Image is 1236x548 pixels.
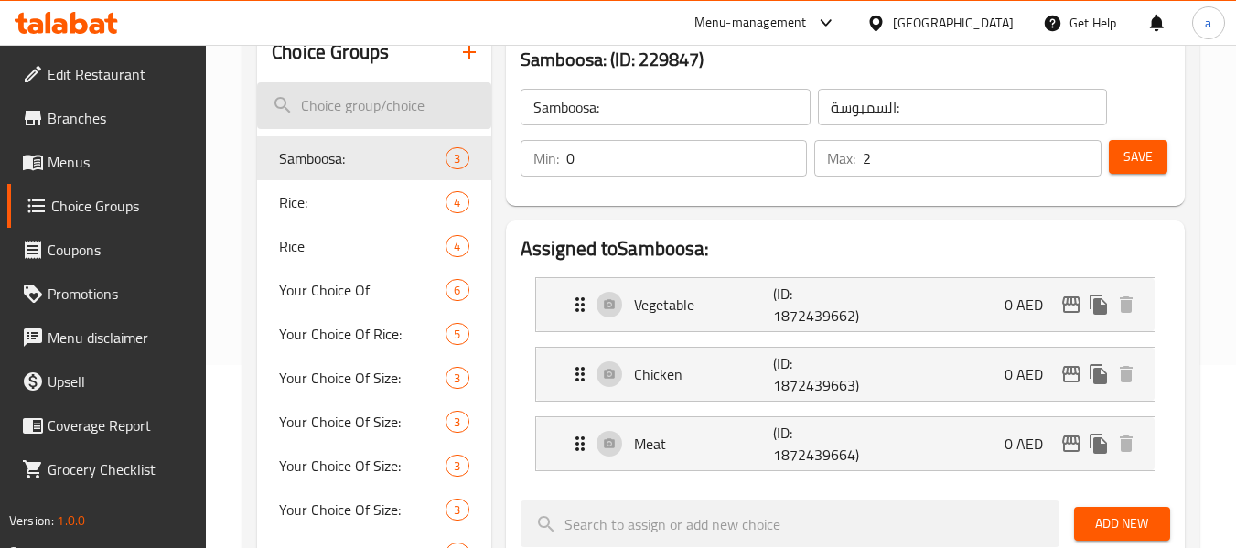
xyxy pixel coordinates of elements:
[446,457,468,475] span: 3
[773,422,866,466] p: (ID: 1872439664)
[446,323,468,345] div: Choices
[1058,291,1085,318] button: edit
[827,147,855,169] p: Max:
[1005,294,1058,316] p: 0 AED
[1058,430,1085,457] button: edit
[446,191,468,213] div: Choices
[257,444,490,488] div: Your Choice Of Size:3
[1112,291,1140,318] button: delete
[279,147,446,169] span: Samboosa:
[279,411,446,433] span: Your Choice Of Size:
[257,400,490,444] div: Your Choice Of Size:3
[7,52,207,96] a: Edit Restaurant
[7,140,207,184] a: Menus
[446,501,468,519] span: 3
[1112,430,1140,457] button: delete
[279,235,446,257] span: Rice
[694,12,807,34] div: Menu-management
[446,414,468,431] span: 3
[51,195,192,217] span: Choice Groups
[7,228,207,272] a: Coupons
[521,339,1170,409] li: Expand
[48,151,192,173] span: Menus
[7,272,207,316] a: Promotions
[279,367,446,389] span: Your Choice Of Size:
[48,414,192,436] span: Coverage Report
[536,417,1155,470] div: Expand
[446,238,468,255] span: 4
[536,278,1155,331] div: Expand
[1058,360,1085,388] button: edit
[279,455,446,477] span: Your Choice Of Size:
[257,356,490,400] div: Your Choice Of Size:3
[446,367,468,389] div: Choices
[446,194,468,211] span: 4
[48,458,192,480] span: Grocery Checklist
[446,282,468,299] span: 6
[521,500,1059,547] input: search
[48,239,192,261] span: Coupons
[48,327,192,349] span: Menu disclaimer
[257,224,490,268] div: Rice4
[446,370,468,387] span: 3
[272,38,389,66] h2: Choice Groups
[279,191,446,213] span: Rice:
[9,509,54,532] span: Version:
[7,96,207,140] a: Branches
[7,403,207,447] a: Coverage Report
[257,312,490,356] div: Your Choice Of Rice:5
[48,63,192,85] span: Edit Restaurant
[1112,360,1140,388] button: delete
[536,348,1155,401] div: Expand
[48,107,192,129] span: Branches
[446,279,468,301] div: Choices
[257,268,490,312] div: Your Choice Of6
[1123,145,1153,168] span: Save
[521,235,1170,263] h2: Assigned to Samboosa:
[1074,507,1170,541] button: Add New
[7,360,207,403] a: Upsell
[446,147,468,169] div: Choices
[1089,512,1155,535] span: Add New
[7,184,207,228] a: Choice Groups
[446,326,468,343] span: 5
[7,316,207,360] a: Menu disclaimer
[279,499,446,521] span: Your Choice Of Size:
[48,371,192,392] span: Upsell
[48,283,192,305] span: Promotions
[446,235,468,257] div: Choices
[257,82,490,129] input: search
[773,352,866,396] p: (ID: 1872439663)
[1085,291,1112,318] button: duplicate
[521,409,1170,478] li: Expand
[446,150,468,167] span: 3
[257,180,490,224] div: Rice:4
[773,283,866,327] p: (ID: 1872439662)
[1085,430,1112,457] button: duplicate
[1005,363,1058,385] p: 0 AED
[257,136,490,180] div: Samboosa:3
[634,363,774,385] p: Chicken
[257,488,490,532] div: Your Choice Of Size:3
[521,45,1170,74] h3: Samboosa: (ID: 229847)
[279,323,446,345] span: Your Choice Of Rice:
[279,279,446,301] span: Your Choice Of
[634,294,774,316] p: Vegetable
[1109,140,1167,174] button: Save
[57,509,85,532] span: 1.0.0
[446,499,468,521] div: Choices
[1205,13,1211,33] span: a
[634,433,774,455] p: Meat
[446,455,468,477] div: Choices
[7,447,207,491] a: Grocery Checklist
[521,270,1170,339] li: Expand
[1085,360,1112,388] button: duplicate
[893,13,1014,33] div: [GEOGRAPHIC_DATA]
[1005,433,1058,455] p: 0 AED
[533,147,559,169] p: Min:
